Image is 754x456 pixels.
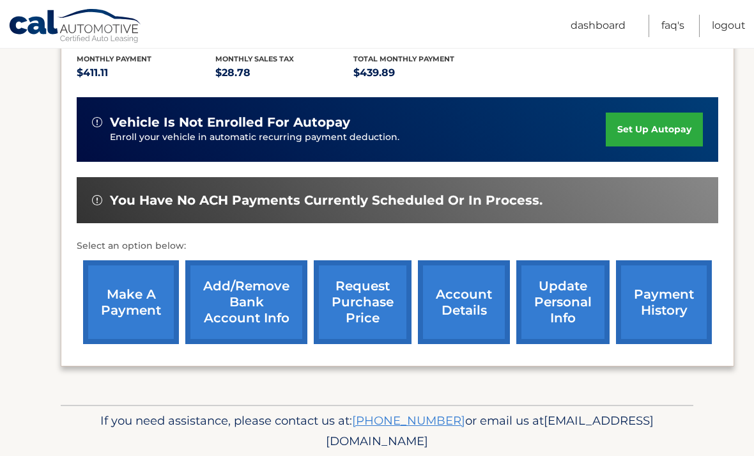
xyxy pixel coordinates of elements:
p: $28.78 [215,64,354,82]
span: You have no ACH payments currently scheduled or in process. [110,193,542,208]
a: Cal Automotive [8,8,142,45]
a: Dashboard [571,15,626,37]
a: [PHONE_NUMBER] [352,413,465,428]
a: FAQ's [661,15,684,37]
p: Select an option below: [77,239,718,254]
span: Monthly sales Tax [215,54,294,63]
a: Logout [712,15,746,37]
span: [EMAIL_ADDRESS][DOMAIN_NAME] [326,413,654,448]
span: vehicle is not enrolled for autopay [110,114,350,130]
a: update personal info [516,260,610,344]
a: account details [418,260,510,344]
span: Monthly Payment [77,54,151,63]
a: make a payment [83,260,179,344]
p: If you need assistance, please contact us at: or email us at [69,411,685,452]
img: alert-white.svg [92,195,102,205]
img: alert-white.svg [92,117,102,127]
p: $439.89 [353,64,492,82]
p: Enroll your vehicle in automatic recurring payment deduction. [110,130,606,145]
a: set up autopay [606,113,703,146]
p: $411.11 [77,64,215,82]
a: Add/Remove bank account info [185,260,307,344]
a: request purchase price [314,260,412,344]
span: Total Monthly Payment [353,54,454,63]
a: payment history [616,260,712,344]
